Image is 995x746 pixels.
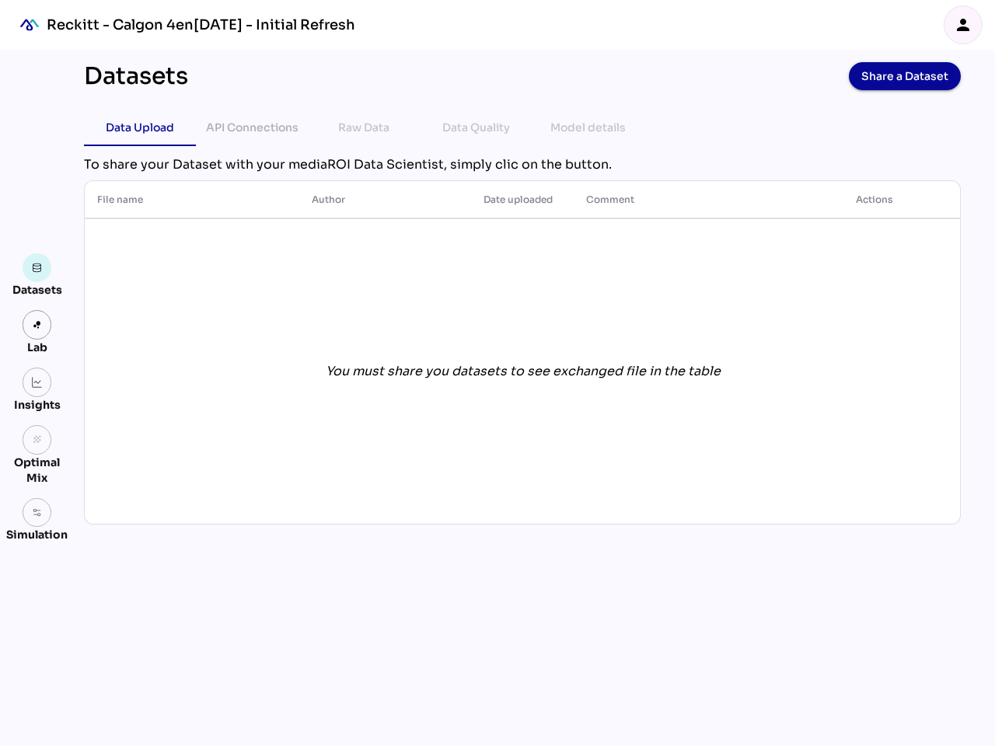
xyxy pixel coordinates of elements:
[32,319,43,330] img: lab.svg
[20,340,54,355] div: Lab
[14,397,61,413] div: Insights
[12,282,62,298] div: Datasets
[6,455,68,486] div: Optimal Mix
[954,16,972,34] i: person
[84,62,188,90] div: Datasets
[326,362,721,381] div: You must share you datasets to see exchanged file in the table
[788,181,960,218] th: Actions
[299,181,471,218] th: Author
[32,434,43,445] i: grain
[12,8,47,42] div: mediaROI
[32,263,43,274] img: data.svg
[85,181,299,218] th: File name
[442,118,510,137] div: Data Quality
[338,118,389,137] div: Raw Data
[32,377,43,388] img: graph.svg
[206,118,298,137] div: API Connections
[6,527,68,542] div: Simulation
[574,181,788,218] th: Comment
[47,16,355,34] div: Reckitt - Calgon 4en[DATE] - Initial Refresh
[849,62,961,90] button: Share a Dataset
[550,118,626,137] div: Model details
[84,155,961,174] div: To share your Dataset with your mediaROI Data Scientist, simply clic on the button.
[32,507,43,518] img: settings.svg
[471,181,574,218] th: Date uploaded
[861,65,948,87] span: Share a Dataset
[106,118,174,137] div: Data Upload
